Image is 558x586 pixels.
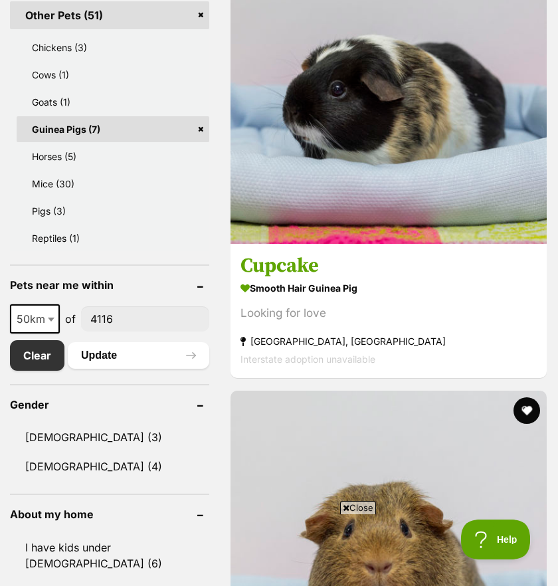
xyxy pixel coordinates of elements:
header: Pets near me within [10,279,209,291]
button: Update [68,342,209,369]
strong: Smooth Hair Guinea Pig [240,278,537,298]
a: I have kids under [DEMOGRAPHIC_DATA] (6) [10,534,209,577]
span: Interstate adoption unavailable [240,353,375,365]
a: Mice (30) [17,171,209,197]
span: 50km [10,304,60,334]
iframe: Advertisement [37,520,521,579]
header: About my home [10,508,209,520]
a: Pigs (3) [17,198,209,224]
div: Looking for love [240,304,537,322]
a: Clear [10,340,64,371]
a: Reptiles (1) [17,225,209,251]
input: postcode [81,306,209,332]
span: Close [340,501,376,514]
iframe: Help Scout Beacon - Open [461,520,531,559]
a: [DEMOGRAPHIC_DATA] (4) [10,452,209,480]
h3: Cupcake [240,253,537,278]
span: of [65,311,76,327]
strong: [GEOGRAPHIC_DATA], [GEOGRAPHIC_DATA] [240,332,537,350]
a: Horses (5) [17,144,209,169]
button: favourite [513,397,540,424]
a: Goats (1) [17,89,209,115]
span: 50km [11,310,58,328]
a: Cows (1) [17,62,209,88]
a: Guinea Pigs (7) [17,116,209,142]
a: Cupcake Smooth Hair Guinea Pig Looking for love [GEOGRAPHIC_DATA], [GEOGRAPHIC_DATA] Interstate a... [231,243,547,378]
a: Chickens (3) [17,35,209,60]
a: Other Pets (51) [10,1,209,29]
header: Gender [10,399,209,411]
a: [DEMOGRAPHIC_DATA] (3) [10,423,209,451]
